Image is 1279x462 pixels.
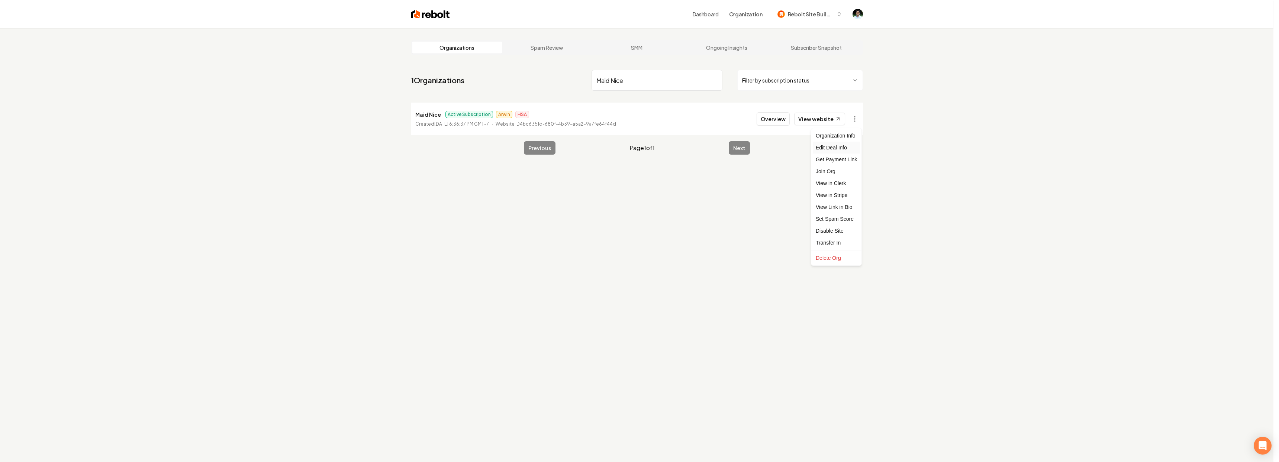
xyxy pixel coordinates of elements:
div: Transfer In [813,237,860,249]
a: View Link in Bio [813,201,860,213]
div: Join Org [813,165,860,177]
div: Delete Org [813,252,860,264]
div: Edit Deal Info [813,142,860,154]
div: Get Payment Link [813,154,860,165]
a: View in Stripe [813,189,860,201]
a: View in Clerk [813,177,860,189]
div: Disable Site [813,225,860,237]
div: Organization Info [813,130,860,142]
div: Set Spam Score [813,213,860,225]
